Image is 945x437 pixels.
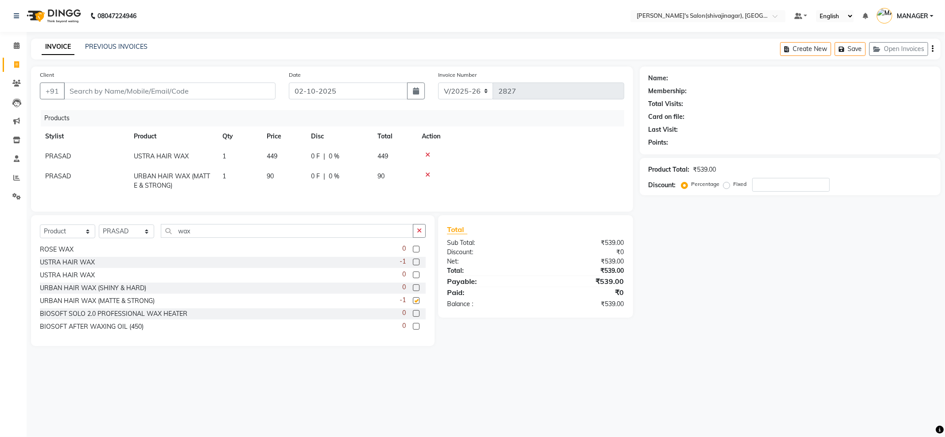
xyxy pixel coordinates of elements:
div: ROSE WAX [40,245,74,254]
span: 0 % [329,172,339,181]
div: Discount: [440,248,536,257]
th: Stylist [40,126,128,146]
span: 90 [267,172,274,180]
div: Total Visits: [649,99,684,109]
div: Products [41,110,631,126]
div: ₹539.00 [693,165,716,174]
span: 0 [402,321,406,331]
div: ₹0 [536,248,631,257]
span: | [323,172,325,181]
th: Qty [217,126,261,146]
div: Membership: [649,87,687,96]
span: 0 [402,244,406,253]
div: Paid: [440,287,536,298]
label: Invoice Number [438,71,477,79]
b: 08047224946 [97,4,136,28]
img: MANAGER [877,8,892,24]
a: INVOICE [42,39,74,55]
div: Total: [440,266,536,276]
button: Open Invoices [869,42,928,56]
span: Total [447,225,467,234]
div: Name: [649,74,669,83]
span: MANAGER [897,12,928,21]
span: PRASAD [45,172,71,180]
span: 449 [377,152,388,160]
span: | [323,152,325,161]
span: 0 F [311,172,320,181]
span: 0 [402,308,406,318]
span: 0 % [329,152,339,161]
span: 1 [222,152,226,160]
input: Search or Scan [161,224,413,238]
div: ₹539.00 [536,257,631,266]
span: -1 [400,295,406,305]
div: Last Visit: [649,125,678,134]
img: logo [23,4,83,28]
div: Points: [649,138,669,147]
span: 0 [402,283,406,292]
div: Product Total: [649,165,690,174]
th: Disc [306,126,372,146]
span: PRASAD [45,152,71,160]
label: Date [289,71,301,79]
span: 449 [267,152,277,160]
label: Fixed [734,180,747,188]
th: Action [416,126,624,146]
input: Search by Name/Mobile/Email/Code [64,83,276,99]
div: Sub Total: [440,238,536,248]
div: Card on file: [649,112,685,122]
a: PREVIOUS INVOICES [85,43,148,51]
button: Save [835,42,866,56]
span: 0 [402,270,406,279]
label: Client [40,71,54,79]
div: Discount: [649,181,676,190]
div: ₹539.00 [536,238,631,248]
div: URBAN HAIR WAX (MATTE & STRONG) [40,296,155,306]
div: USTRA HAIR WAX [40,271,95,280]
div: BIOSOFT AFTER WAXING OIL (450) [40,322,144,331]
span: 0 F [311,152,320,161]
div: Payable: [440,276,536,287]
div: Balance : [440,299,536,309]
div: USTRA HAIR WAX [40,258,95,267]
div: ₹539.00 [536,299,631,309]
div: ₹0 [536,287,631,298]
th: Product [128,126,217,146]
button: Create New [780,42,831,56]
span: -1 [400,257,406,266]
th: Total [372,126,416,146]
span: USTRA HAIR WAX [134,152,189,160]
div: ₹539.00 [536,276,631,287]
div: Net: [440,257,536,266]
th: Price [261,126,306,146]
span: 90 [377,172,385,180]
span: URBAN HAIR WAX (MATTE & STRONG) [134,172,210,189]
button: +91 [40,83,65,99]
div: ₹539.00 [536,266,631,276]
div: URBAN HAIR WAX (SHINY & HARD) [40,283,146,293]
span: 1 [222,172,226,180]
label: Percentage [692,180,720,188]
div: BIOSOFT SOLO 2.0 PROFESSIONAL WAX HEATER [40,309,187,319]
